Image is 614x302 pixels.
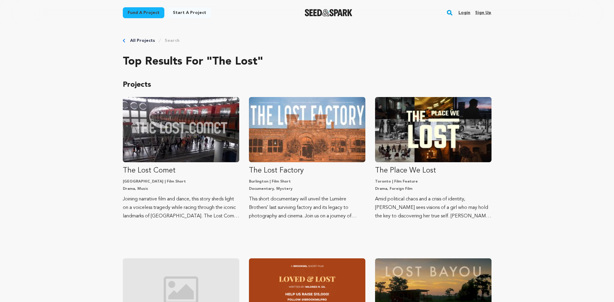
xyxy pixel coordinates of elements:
p: The Place We Lost [375,166,492,176]
a: Start a project [168,7,211,18]
p: Toronto | Film Feature [375,179,492,184]
p: Burlington | Film Short [249,179,365,184]
p: Joining narrative film and dance, this story sheds light on a voiceless tragedy while racing thro... [123,195,239,220]
a: Fund The Lost Factory [249,97,365,220]
a: All Projects [130,38,155,44]
p: Drama, Foreign Film [375,186,492,191]
a: Seed&Spark Homepage [305,9,352,16]
p: The Lost Comet [123,166,239,176]
img: Seed&Spark Logo Dark Mode [305,9,352,16]
a: Login [458,8,470,18]
div: Breadcrumb [123,38,492,44]
a: Sign up [475,8,491,18]
p: This short documentary will unveil the Lumière Brothers’ last surviving factory and its legacy to... [249,195,365,220]
p: Projects [123,80,492,90]
a: Fund a project [123,7,164,18]
p: [GEOGRAPHIC_DATA] | Film Short [123,179,239,184]
p: The Lost Factory [249,166,365,176]
h2: Top results for "the lost" [123,56,492,68]
p: Drama, Music [123,186,239,191]
a: Search [165,38,180,44]
p: Amid political chaos and a crisis of identity, [PERSON_NAME] sees visions of a girl who may hold ... [375,195,492,220]
a: Fund The Lost Comet [123,97,239,220]
a: Fund The Place We Lost [375,97,492,220]
p: Documentary, Mystery [249,186,365,191]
